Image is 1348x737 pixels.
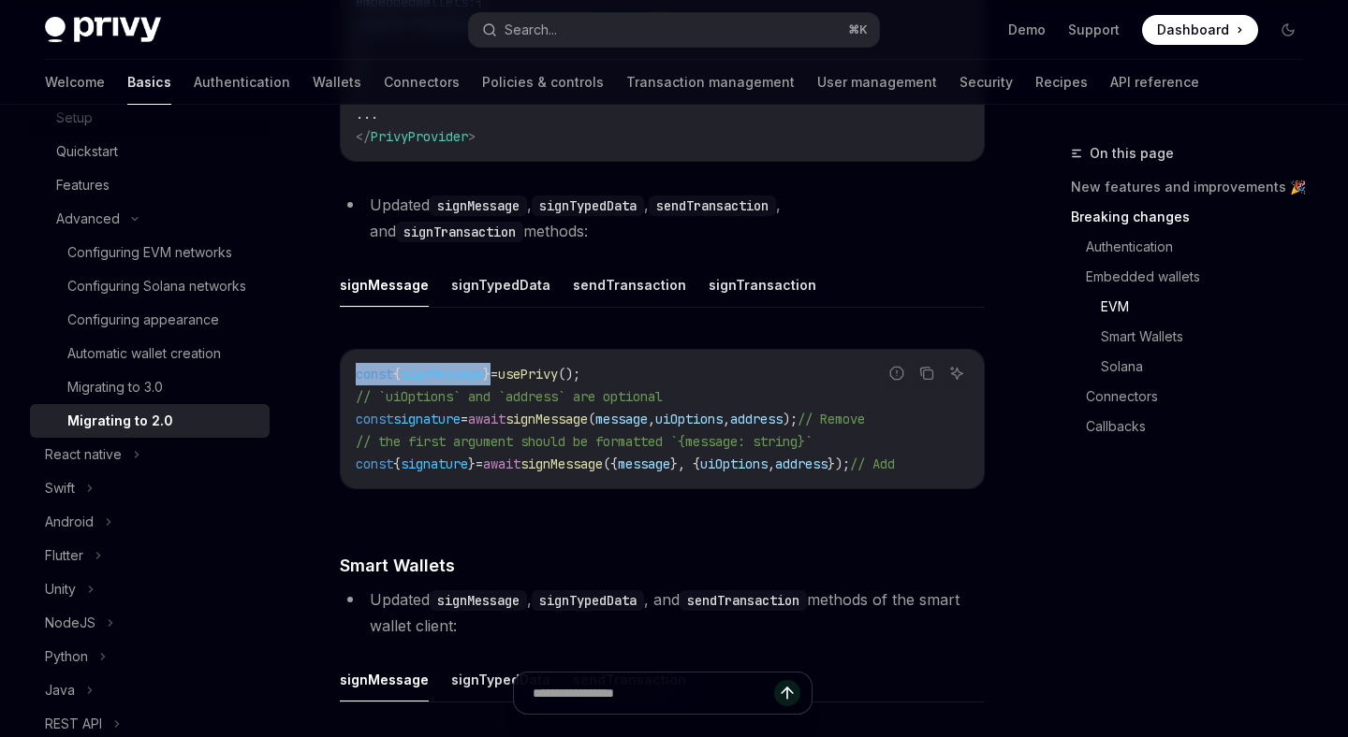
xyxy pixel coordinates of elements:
[850,455,895,472] span: // Add
[356,411,393,427] span: const
[945,361,969,385] button: Ask AI
[45,679,75,701] div: Java
[655,411,723,427] span: uiOptions
[45,511,94,533] div: Android
[451,263,550,307] button: signTypedData
[1008,21,1046,39] a: Demo
[828,455,850,472] span: });
[483,455,520,472] span: await
[1086,382,1318,412] a: Connectors
[491,366,498,383] span: =
[768,455,775,472] span: ,
[532,590,644,611] code: signTypedData
[356,366,393,383] span: const
[573,658,686,701] button: sendTransaction
[56,174,110,196] div: Features
[1035,60,1088,105] a: Recipes
[430,195,527,216] code: signMessage
[45,17,161,43] img: dark logo
[340,586,985,639] li: Updated , , and methods of the smart wallet client:
[532,195,644,216] code: signTypedData
[67,342,221,365] div: Automatic wallet creation
[603,455,618,472] span: ({
[595,411,648,427] span: message
[709,263,816,307] button: signTransaction
[520,455,603,472] span: signMessage
[1068,21,1120,39] a: Support
[774,680,800,706] button: Send message
[618,455,670,472] span: message
[30,404,270,438] a: Migrating to 2.0
[468,455,476,472] span: }
[127,60,171,105] a: Basics
[194,60,290,105] a: Authentication
[393,411,461,427] span: signature
[848,22,868,37] span: ⌘ K
[798,411,865,427] span: // Remove
[451,658,550,701] button: signTypedData
[558,366,580,383] span: ();
[1086,412,1318,441] a: Callbacks
[67,410,173,432] div: Migrating to 2.0
[393,455,401,472] span: {
[1101,292,1318,322] a: EVM
[960,60,1013,105] a: Security
[67,241,232,264] div: Configuring EVM networks
[45,578,76,600] div: Unity
[30,236,270,269] a: Configuring EVM networks
[30,303,270,337] a: Configuring appearance
[461,411,468,427] span: =
[1071,202,1318,232] a: Breaking changes
[588,411,595,427] span: (
[30,269,270,303] a: Configuring Solana networks
[67,309,219,331] div: Configuring appearance
[45,477,75,499] div: Swift
[384,60,460,105] a: Connectors
[482,60,604,105] a: Policies & controls
[393,366,401,383] span: {
[45,645,88,668] div: Python
[401,455,468,472] span: signature
[468,128,476,145] span: >
[30,135,270,168] a: Quickstart
[340,192,985,244] li: Updated , , , and methods:
[45,60,105,105] a: Welcome
[483,366,491,383] span: }
[1086,232,1318,262] a: Authentication
[915,361,939,385] button: Copy the contents from the code block
[817,60,937,105] a: User management
[626,60,795,105] a: Transaction management
[1101,322,1318,352] a: Smart Wallets
[1157,21,1229,39] span: Dashboard
[45,713,102,735] div: REST API
[700,455,768,472] span: uiOptions
[498,366,558,383] span: usePrivy
[30,337,270,370] a: Automatic wallet creation
[1273,15,1303,45] button: Toggle dark mode
[56,208,120,230] div: Advanced
[45,443,122,466] div: React native
[356,388,663,405] span: // `uiOptions` and `address` are optional
[356,455,393,472] span: const
[45,612,95,634] div: NodeJS
[340,553,455,578] span: Smart Wallets
[469,13,878,47] button: Search...⌘K
[505,19,557,41] div: Search...
[1086,262,1318,292] a: Embedded wallets
[670,455,700,472] span: }, {
[371,128,468,145] span: PrivyProvider
[648,411,655,427] span: ,
[45,544,83,567] div: Flutter
[356,128,371,145] span: </
[340,263,429,307] button: signMessage
[340,658,429,701] button: signMessage
[401,366,483,383] span: signMessage
[730,411,783,427] span: address
[30,168,270,202] a: Features
[1090,142,1174,165] span: On this page
[396,222,523,242] code: signTransaction
[430,590,527,611] code: signMessage
[775,455,828,472] span: address
[573,263,686,307] button: sendTransaction
[30,370,270,404] a: Migrating to 3.0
